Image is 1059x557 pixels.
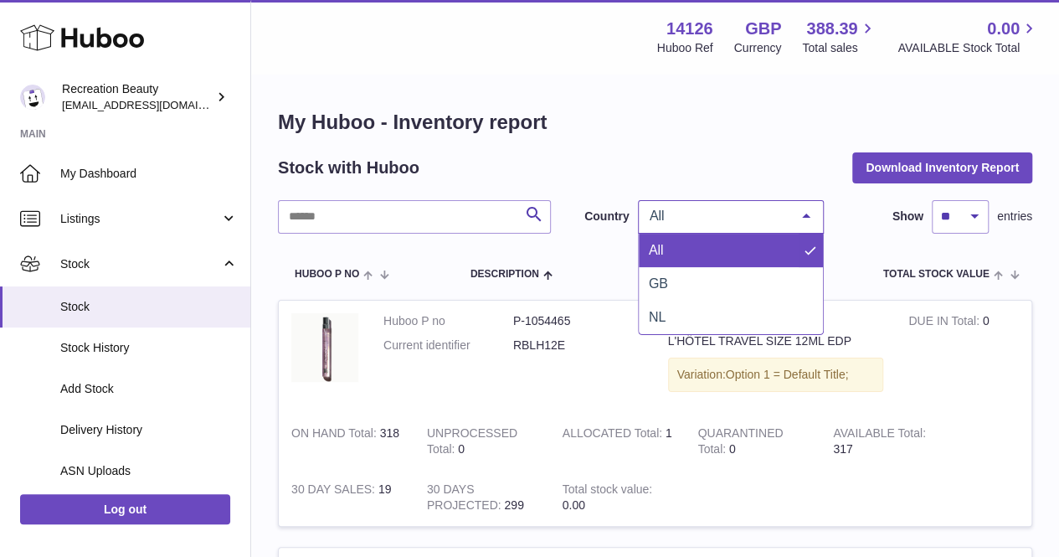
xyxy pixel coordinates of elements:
[60,422,238,438] span: Delivery History
[291,313,358,382] img: product image
[987,18,1020,40] span: 0.00
[726,368,849,381] span: Option 1 = Default Title;
[60,166,238,182] span: My Dashboard
[802,40,877,56] span: Total sales
[563,498,585,512] span: 0.00
[729,442,736,456] span: 0
[60,340,238,356] span: Stock History
[60,463,238,479] span: ASN Uploads
[806,18,857,40] span: 388.39
[62,98,246,111] span: [EMAIL_ADDRESS][DOMAIN_NAME]
[833,426,926,444] strong: AVAILABLE Total
[470,269,539,280] span: Description
[414,413,550,470] td: 0
[802,18,877,56] a: 388.39 Total sales
[513,338,643,353] dd: RBLH12E
[427,482,505,516] strong: 30 DAYS PROJECTED
[666,18,713,40] strong: 14126
[383,338,513,353] dt: Current identifier
[892,209,923,224] label: Show
[550,413,686,470] td: 1
[852,152,1032,183] button: Download Inventory Report
[657,40,713,56] div: Huboo Ref
[563,426,666,444] strong: ALLOCATED Total
[427,426,517,460] strong: UNPROCESSED Total
[734,40,782,56] div: Currency
[668,333,884,349] div: L'HÔTEL TRAVEL SIZE 12ML EDP
[668,358,884,392] div: Variation:
[883,269,990,280] span: Total stock value
[60,256,220,272] span: Stock
[279,469,414,526] td: 19
[414,469,550,526] td: 299
[908,314,982,332] strong: DUE IN Total
[897,40,1039,56] span: AVAILABLE Stock Total
[513,313,643,329] dd: P-1054465
[563,482,652,500] strong: Total stock value
[649,310,666,324] span: NL
[820,413,956,470] td: 317
[295,269,359,280] span: Huboo P no
[997,209,1032,224] span: entries
[584,209,630,224] label: Country
[649,276,668,291] span: GB
[291,482,378,500] strong: 30 DAY SALES
[745,18,781,40] strong: GBP
[279,413,414,470] td: 318
[897,18,1039,56] a: 0.00 AVAILABLE Stock Total
[60,381,238,397] span: Add Stock
[383,313,513,329] dt: Huboo P no
[62,81,213,113] div: Recreation Beauty
[278,109,1032,136] h1: My Huboo - Inventory report
[20,494,230,524] a: Log out
[278,157,419,179] h2: Stock with Huboo
[291,426,380,444] strong: ON HAND Total
[60,211,220,227] span: Listings
[20,85,45,110] img: production@recreationbeauty.com
[649,243,664,257] span: All
[645,208,789,224] span: All
[896,301,1031,413] td: 0
[60,299,238,315] span: Stock
[697,426,783,460] strong: QUARANTINED Total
